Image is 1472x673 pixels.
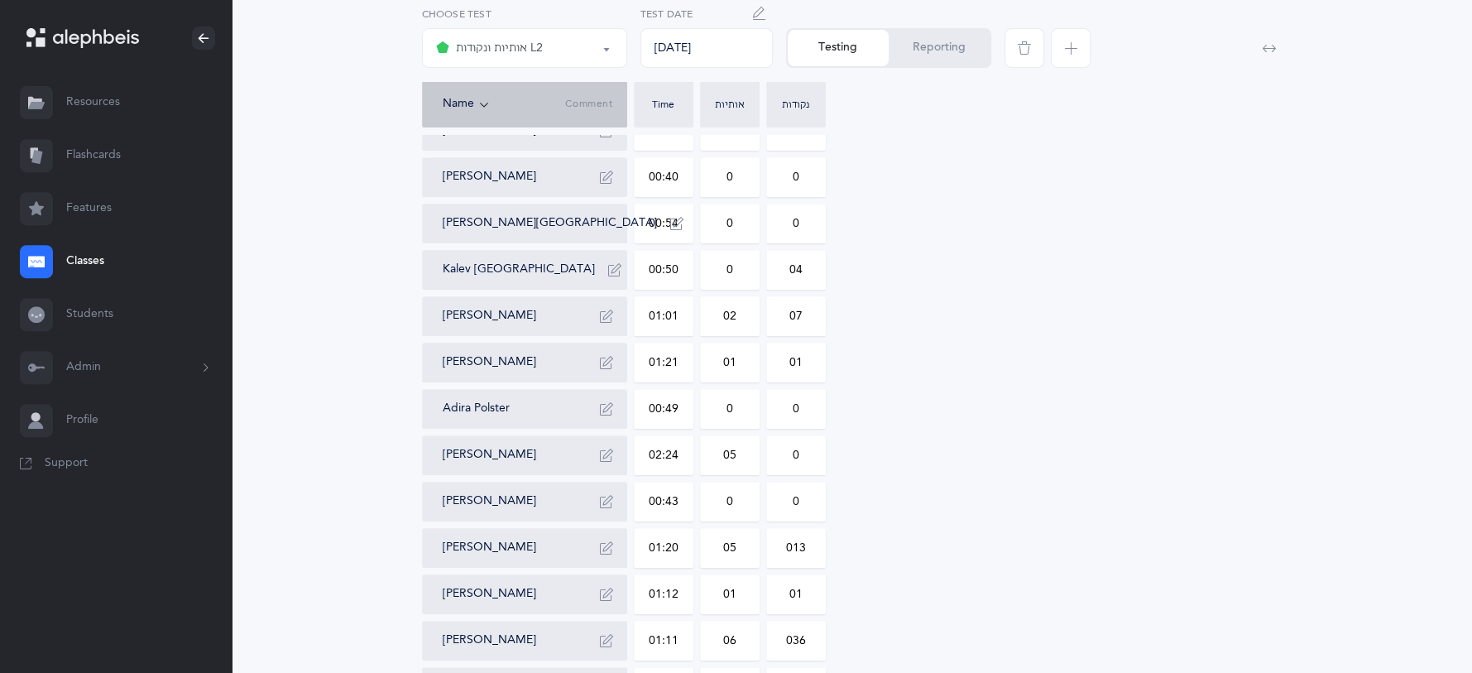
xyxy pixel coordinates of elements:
input: MM:SS [635,158,693,196]
button: [PERSON_NAME] [443,586,536,603]
div: אותיות [704,99,755,109]
button: [PERSON_NAME][GEOGRAPHIC_DATA] [443,215,657,232]
button: Kalev [GEOGRAPHIC_DATA] [443,262,595,278]
input: MM:SS [635,297,693,335]
button: [PERSON_NAME] [443,447,536,464]
div: Time [638,99,689,109]
button: [PERSON_NAME] [443,632,536,649]
button: [PERSON_NAME] [443,354,536,371]
button: Adira Polster [443,401,510,417]
input: MM:SS [635,390,693,428]
span: Support [45,455,88,472]
button: [PERSON_NAME] [443,493,536,510]
div: אותיות ונקודות L2 [436,38,543,58]
input: MM:SS [635,436,693,474]
input: MM:SS [635,251,693,289]
div: Name [443,95,566,113]
input: MM:SS [635,483,693,521]
input: MM:SS [635,622,693,660]
div: [DATE] [640,28,773,68]
input: MM:SS [635,575,693,613]
button: [PERSON_NAME] [443,308,536,324]
label: Choose test [422,7,627,22]
input: MM:SS [635,204,693,243]
button: [PERSON_NAME] [443,169,536,185]
button: אותיות ונקודות L2 [422,28,627,68]
input: MM:SS [635,344,693,382]
span: Comment [565,98,612,111]
div: נקודות [770,99,822,109]
input: MM:SS [635,529,693,567]
button: Reporting [889,30,990,66]
label: Test Date [640,7,773,22]
button: [PERSON_NAME] [443,540,536,556]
